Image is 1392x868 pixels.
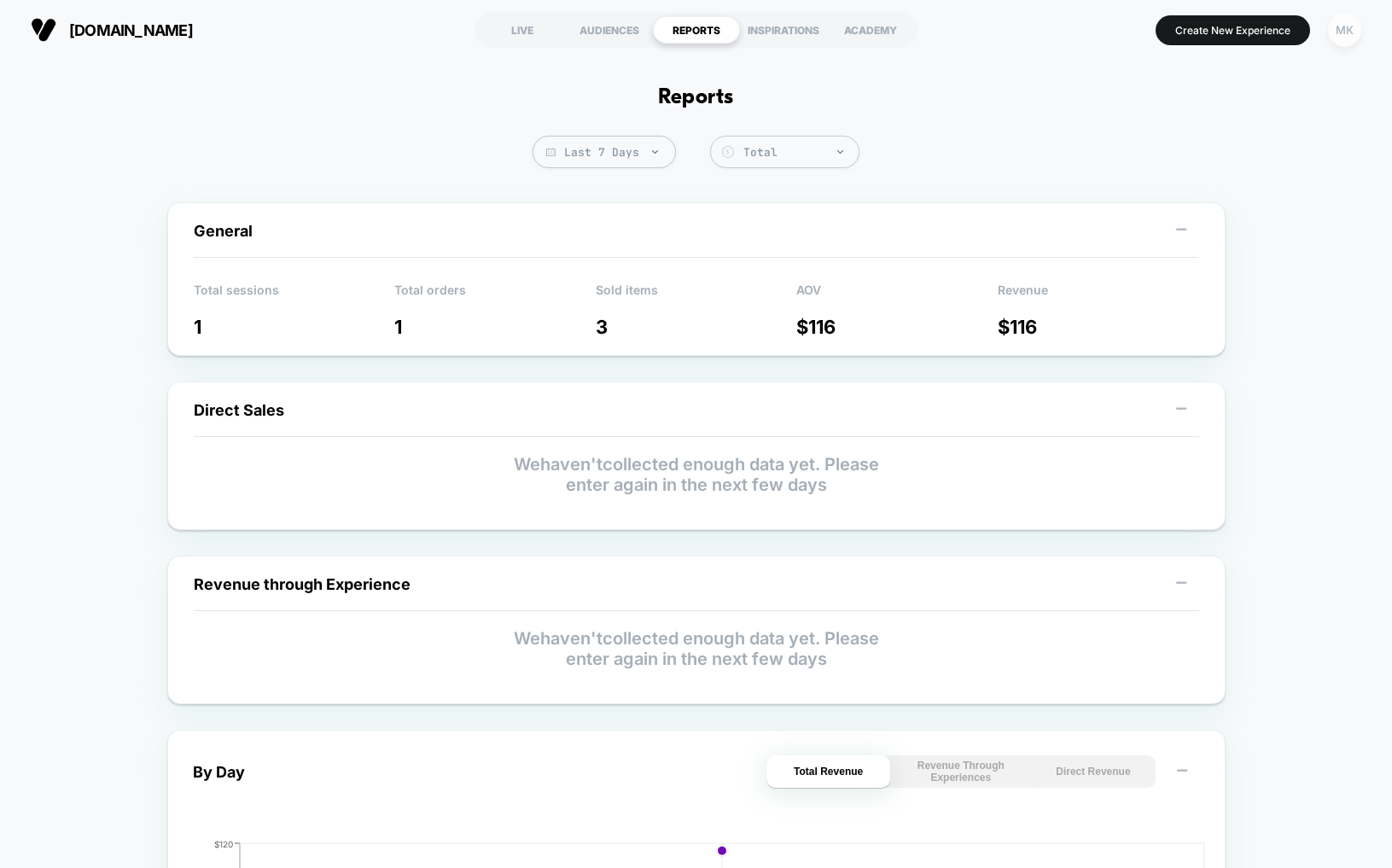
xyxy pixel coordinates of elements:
[194,316,395,338] p: 1
[394,283,596,308] p: Total orders
[194,454,1199,495] p: We haven't collected enough data yet. Please enter again in the next few days
[766,755,890,788] button: Total Revenue
[653,16,740,44] div: REPORTS
[26,16,198,44] button: [DOMAIN_NAME]
[837,150,843,154] img: end
[31,17,56,43] img: Visually logo
[479,16,566,44] div: LIVE
[658,85,733,110] h1: Reports
[533,136,676,168] span: Last 7 Days
[194,401,284,419] span: Direct Sales
[69,21,193,39] span: [DOMAIN_NAME]
[194,575,411,593] span: Revenue through Experience
[998,316,1199,338] p: $ 116
[1156,15,1310,45] button: Create New Experience
[998,283,1199,308] p: Revenue
[827,16,914,44] div: ACADEMY
[1323,13,1366,48] button: MK
[194,283,395,308] p: Total sessions
[796,316,998,338] p: $ 116
[214,839,233,849] tspan: $120
[652,150,658,154] img: end
[1328,14,1361,47] div: MK
[743,145,850,160] div: Total
[725,148,730,156] tspan: $
[194,222,253,240] span: General
[394,316,596,338] p: 1
[546,148,556,156] img: calendar
[193,763,245,781] div: By Day
[566,16,653,44] div: AUDIENCES
[740,16,827,44] div: INSPIRATIONS
[796,283,998,308] p: AOV
[596,283,797,308] p: Sold items
[1031,755,1155,788] button: Direct Revenue
[596,316,797,338] p: 3
[194,628,1199,669] p: We haven't collected enough data yet. Please enter again in the next few days
[899,755,1022,788] button: Revenue Through Experiences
